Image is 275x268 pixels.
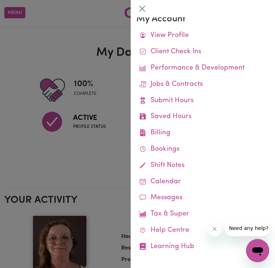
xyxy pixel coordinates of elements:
a: Saved Hours [136,109,269,125]
a: Submit Hours [136,93,269,109]
a: Help Centre [136,222,269,239]
button: Close [136,3,148,14]
iframe: Close message [207,222,222,236]
iframe: Message from company [225,220,269,236]
a: Calendar [136,174,269,190]
a: Performance & Development [136,60,269,76]
a: Jobs & Contracts [136,76,269,93]
a: Tax & Super [136,206,269,222]
a: Learning Hub [136,239,269,255]
a: Shift Notes [136,158,269,174]
a: View Profile [136,28,269,44]
iframe: Button to launch messaging window [246,239,269,262]
a: Messages [136,190,269,206]
a: Billing [136,125,269,141]
a: Bookings [136,141,269,158]
a: Client Check Ins [136,44,269,60]
h3: My Account [136,14,269,25]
